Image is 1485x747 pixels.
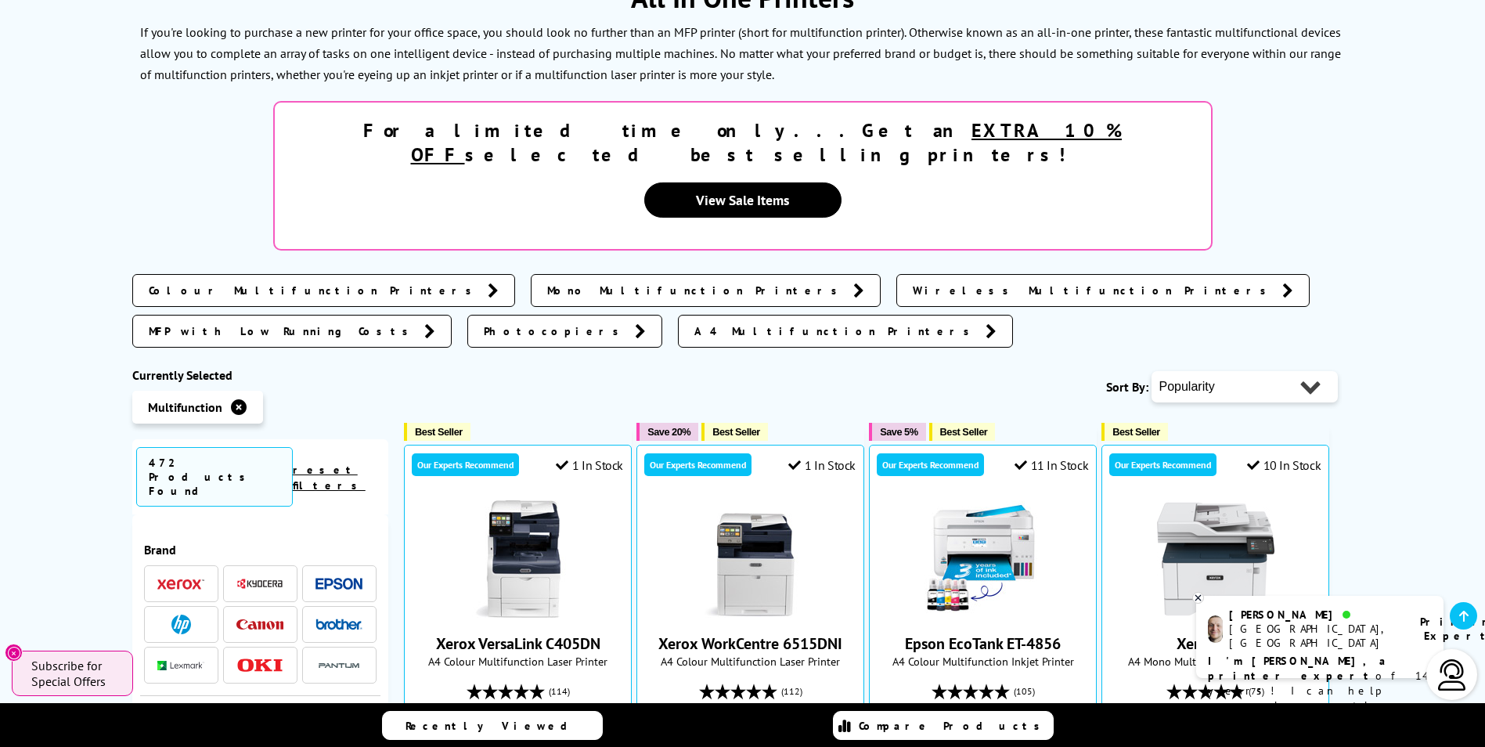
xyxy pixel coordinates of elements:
span: A4 Colour Multifunction Inkjet Printer [878,654,1088,669]
div: 1 In Stock [788,457,856,473]
img: Epson [315,578,362,590]
span: Best Seller [712,426,760,438]
img: Lexmark [157,661,204,670]
button: Save 20% [636,423,698,441]
button: Best Seller [929,423,996,441]
div: 11 In Stock [1015,457,1088,473]
img: Xerox [157,579,204,590]
div: Our Experts Recommend [412,453,519,476]
a: Xerox VersaLink C405DN [436,633,600,654]
a: Kyocera [236,574,283,594]
span: Photocopiers [484,323,627,339]
img: Epson EcoTank ET-4856 [925,500,1042,618]
p: If you're looking to purchase a new printer for your office space, you should look no further tha... [140,24,1341,61]
span: Save 20% [647,426,690,438]
p: of 14 years! I can help you choose the right product [1208,654,1432,728]
a: Epson [315,574,362,594]
strong: For a limited time only...Get an selected best selling printers! [363,118,1122,167]
a: Pantum [315,655,362,675]
span: Best Seller [415,426,463,438]
span: A4 Mono Multifunction Laser Printer [1110,654,1321,669]
div: [PERSON_NAME] [1229,608,1400,622]
img: Pantum [315,656,362,675]
div: [GEOGRAPHIC_DATA], [GEOGRAPHIC_DATA] [1229,622,1400,650]
span: Compare Products [859,719,1048,733]
a: Xerox VersaLink C405DN [460,605,577,621]
span: Mono Multifunction Printers [547,283,845,298]
span: A4 Multifunction Printers [694,323,978,339]
a: Colour Multifunction Printers [132,274,515,307]
span: Colour Multifunction Printers [149,283,480,298]
u: EXTRA 10% OFF [411,118,1123,167]
img: OKI [236,659,283,672]
button: Save 5% [869,423,925,441]
a: Wireless Multifunction Printers [896,274,1310,307]
img: Brother [315,619,362,630]
span: A4 Colour Multifunction Laser Printer [413,654,623,669]
a: Xerox B315 [1157,605,1274,621]
img: Xerox WorkCentre 6515DNI [692,500,809,618]
button: Best Seller [404,423,470,441]
a: Photocopiers [467,315,662,348]
span: Wireless Multifunction Printers [913,283,1274,298]
span: Recently Viewed [405,719,583,733]
img: Xerox VersaLink C405DN [460,500,577,618]
div: Our Experts Recommend [877,453,984,476]
a: Canon [236,615,283,634]
img: ashley-livechat.png [1208,615,1223,643]
span: Best Seller [940,426,988,438]
span: Subscribe for Special Offers [31,658,117,689]
a: Mono Multifunction Printers [531,274,881,307]
p: No matter what your preferred brand or budget is, there should be something suitable for everyone... [140,45,1341,82]
a: Xerox WorkCentre 6515DNI [692,605,809,621]
span: Multifunction [148,399,222,415]
button: Close [5,644,23,662]
span: 472 Products Found [136,447,293,507]
a: Compare Products [833,711,1054,740]
div: Currently Selected [132,367,389,383]
img: Kyocera [236,578,283,590]
span: A4 Colour Multifunction Laser Printer [645,654,856,669]
span: Brand [144,542,377,558]
span: (105) [1014,677,1035,706]
a: Xerox WorkCentre 6515DNI [658,633,842,654]
a: Epson EcoTank ET-4856 [905,633,1061,654]
a: Xerox B315 [1177,633,1255,654]
div: 1 In Stock [556,457,623,473]
a: Xerox [157,574,204,594]
span: (112) [781,677,802,706]
button: Best Seller [1101,423,1168,441]
a: Epson EcoTank ET-4856 [925,605,1042,621]
b: I'm [PERSON_NAME], a printer expert [1208,654,1390,683]
div: 10 In Stock [1247,457,1321,473]
span: Sort By: [1106,379,1148,395]
img: Xerox B315 [1157,500,1274,618]
span: Best Seller [1112,426,1160,438]
a: Brother [315,615,362,634]
div: Our Experts Recommend [644,453,752,476]
img: user-headset-light.svg [1436,659,1468,691]
a: MFP with Low Running Costs [132,315,452,348]
span: Save 5% [880,426,917,438]
a: View Sale Items [644,182,842,218]
img: HP [171,615,191,634]
a: Lexmark [157,655,204,675]
a: reset filters [293,463,366,493]
span: MFP with Low Running Costs [149,323,416,339]
a: HP [157,615,204,634]
a: Recently Viewed [382,711,603,740]
span: (114) [549,677,570,706]
button: Best Seller [701,423,768,441]
div: Our Experts Recommend [1109,453,1216,476]
a: A4 Multifunction Printers [678,315,1013,348]
img: Canon [236,619,283,630]
a: OKI [236,655,283,675]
